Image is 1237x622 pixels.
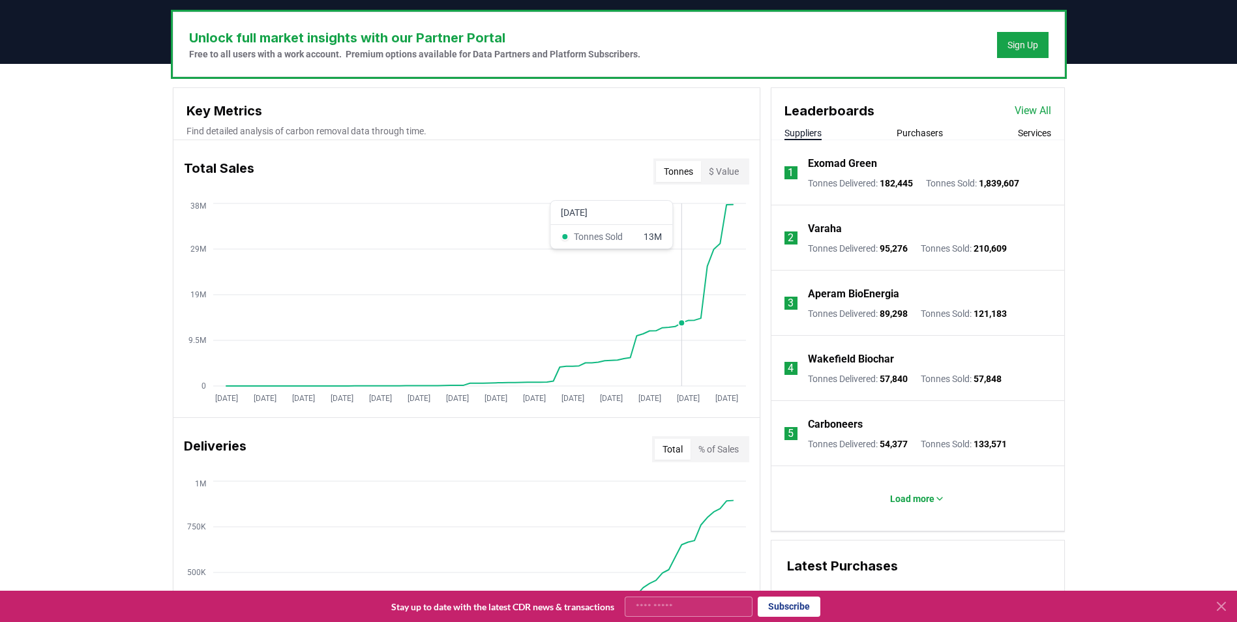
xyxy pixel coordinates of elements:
[808,307,908,320] p: Tonnes Delivered :
[974,439,1007,449] span: 133,571
[880,374,908,384] span: 57,840
[788,230,794,246] p: 2
[253,394,276,403] tspan: [DATE]
[291,394,314,403] tspan: [DATE]
[974,243,1007,254] span: 210,609
[187,568,206,577] tspan: 500K
[186,125,747,138] p: Find detailed analysis of carbon removal data through time.
[880,308,908,319] span: 89,298
[808,417,863,432] a: Carboneers
[1007,38,1038,52] a: Sign Up
[788,361,794,376] p: 4
[1015,103,1051,119] a: View All
[186,101,747,121] h3: Key Metrics
[187,522,206,531] tspan: 750K
[921,437,1007,451] p: Tonnes Sold :
[808,156,877,171] a: Exomad Green
[190,290,206,299] tspan: 19M
[561,394,584,403] tspan: [DATE]
[784,101,874,121] h3: Leaderboards
[445,394,468,403] tspan: [DATE]
[921,307,1007,320] p: Tonnes Sold :
[787,556,1049,576] h3: Latest Purchases
[188,336,206,345] tspan: 9.5M
[330,394,353,403] tspan: [DATE]
[715,394,738,403] tspan: [DATE]
[522,394,545,403] tspan: [DATE]
[808,177,913,190] p: Tonnes Delivered :
[701,161,747,182] button: $ Value
[974,308,1007,319] span: 121,183
[691,439,747,460] button: % of Sales
[190,201,206,211] tspan: 38M
[880,243,908,254] span: 95,276
[808,437,908,451] p: Tonnes Delivered :
[808,242,908,255] p: Tonnes Delivered :
[407,394,430,403] tspan: [DATE]
[788,165,794,181] p: 1
[484,394,507,403] tspan: [DATE]
[890,492,934,505] p: Load more
[997,32,1049,58] button: Sign Up
[921,242,1007,255] p: Tonnes Sold :
[184,436,246,462] h3: Deliveries
[808,351,894,367] a: Wakefield Biochar
[195,479,206,488] tspan: 1M
[189,48,640,61] p: Free to all users with a work account. Premium options available for Data Partners and Platform S...
[655,439,691,460] button: Total
[808,372,908,385] p: Tonnes Delivered :
[880,486,955,512] button: Load more
[184,158,254,185] h3: Total Sales
[638,394,661,403] tspan: [DATE]
[926,177,1019,190] p: Tonnes Sold :
[788,295,794,311] p: 3
[368,394,391,403] tspan: [DATE]
[808,286,899,302] a: Aperam BioEnergia
[190,244,206,254] tspan: 29M
[897,126,943,140] button: Purchasers
[808,221,842,237] a: Varaha
[189,28,640,48] h3: Unlock full market insights with our Partner Portal
[676,394,699,403] tspan: [DATE]
[788,426,794,441] p: 5
[979,178,1019,188] span: 1,839,607
[215,394,237,403] tspan: [DATE]
[974,374,1002,384] span: 57,848
[784,126,822,140] button: Suppliers
[599,394,622,403] tspan: [DATE]
[656,161,701,182] button: Tonnes
[1018,126,1051,140] button: Services
[880,439,908,449] span: 54,377
[201,381,206,391] tspan: 0
[880,178,913,188] span: 182,445
[921,372,1002,385] p: Tonnes Sold :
